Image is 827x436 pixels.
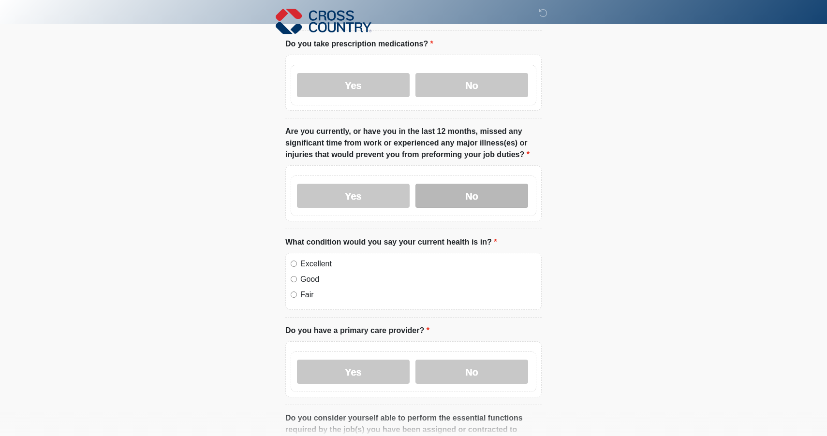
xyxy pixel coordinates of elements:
[300,274,536,285] label: Good
[415,184,528,208] label: No
[285,236,497,248] label: What condition would you say your current health is in?
[285,126,542,160] label: Are you currently, or have you in the last 12 months, missed any significant time from work or ex...
[297,73,410,97] label: Yes
[415,73,528,97] label: No
[300,289,536,301] label: Fair
[291,291,297,298] input: Fair
[285,38,433,50] label: Do you take prescription medications?
[300,258,536,270] label: Excellent
[291,261,297,267] input: Excellent
[276,7,371,35] img: Cross Country Logo
[297,184,410,208] label: Yes
[285,325,429,336] label: Do you have a primary care provider?
[291,276,297,282] input: Good
[297,360,410,384] label: Yes
[415,360,528,384] label: No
